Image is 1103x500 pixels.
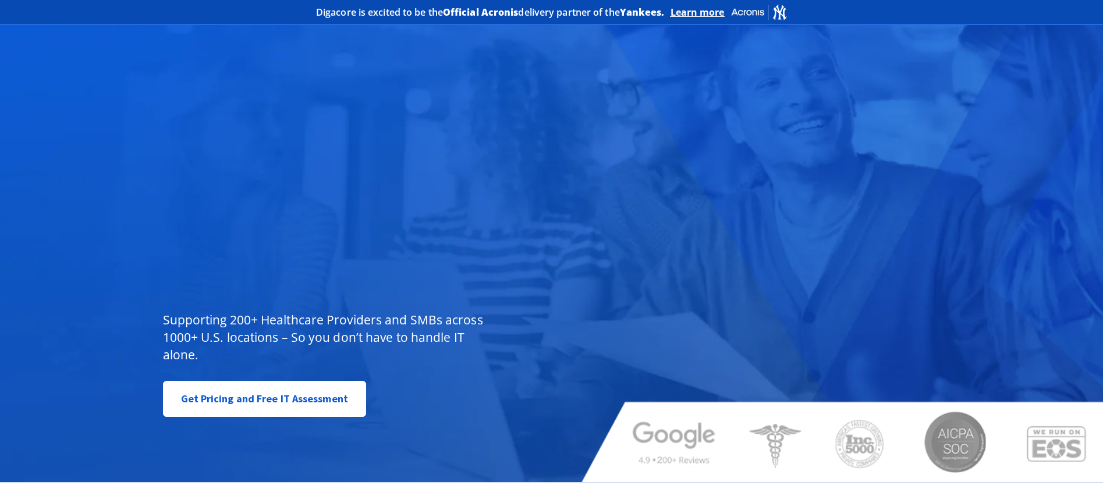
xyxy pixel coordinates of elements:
[730,3,788,20] img: Acronis
[671,6,725,18] a: Learn more
[163,311,488,363] p: Supporting 200+ Healthcare Providers and SMBs across 1000+ U.S. locations – So you don’t have to ...
[163,381,366,417] a: Get Pricing and Free IT Assessment
[181,387,348,410] span: Get Pricing and Free IT Assessment
[443,6,519,19] b: Official Acronis
[316,8,665,17] h2: Digacore is excited to be the delivery partner of the
[620,6,665,19] b: Yankees.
